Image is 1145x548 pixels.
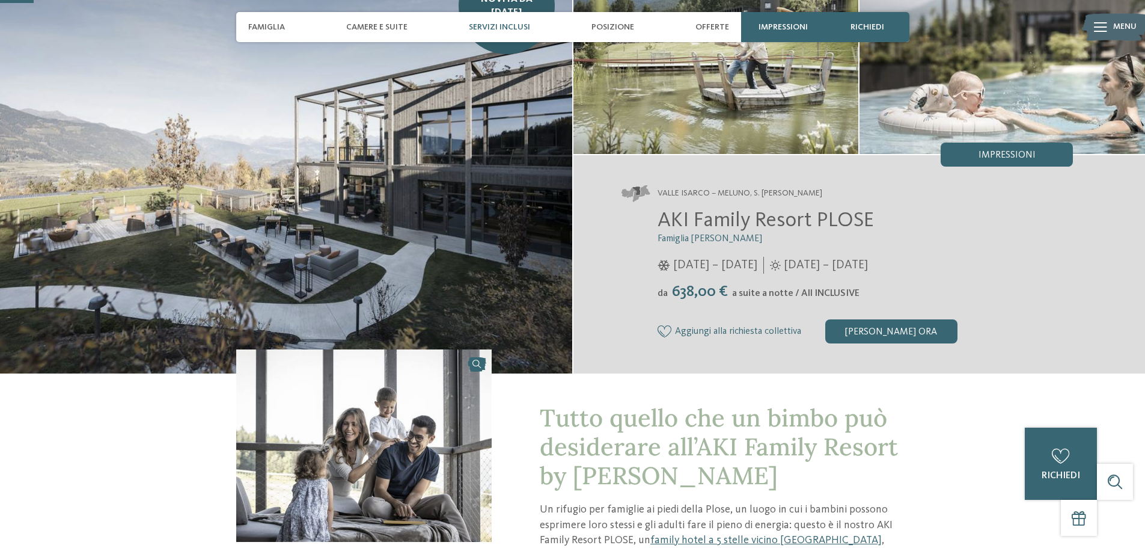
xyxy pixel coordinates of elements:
span: a suite a notte / All INCLUSIVE [732,289,860,298]
span: AKI Family Resort PLOSE [658,210,874,231]
span: Famiglia [PERSON_NAME] [658,234,762,244]
a: family hotel a 5 stelle vicino [GEOGRAPHIC_DATA] [650,535,882,546]
span: [DATE] – [DATE] [673,257,757,274]
span: Posizione [591,22,634,32]
span: Tutto quello che un bimbo può desiderare all’AKI Family Resort by [PERSON_NAME] [540,402,898,491]
span: Famiglia [248,22,285,32]
span: Offerte [695,22,729,32]
span: [DATE] – [DATE] [784,257,868,274]
span: Servizi inclusi [469,22,530,32]
span: Impressioni [759,22,808,32]
a: richiedi [1025,428,1097,500]
span: Valle Isarco – Meluno, S. [PERSON_NAME] [658,188,822,200]
span: richiedi [1042,471,1080,481]
span: da [658,289,668,298]
span: 638,00 € [669,284,731,300]
i: Orari d'apertura estate [770,260,781,271]
span: richiedi [850,22,884,32]
span: Impressioni [979,150,1036,160]
div: [PERSON_NAME] ora [825,319,957,343]
span: Aggiungi alla richiesta collettiva [675,327,801,337]
i: Orari d'apertura inverno [658,260,670,271]
span: Camere e Suite [346,22,408,32]
img: AKI: tutto quello che un bimbo può desiderare [236,349,492,541]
